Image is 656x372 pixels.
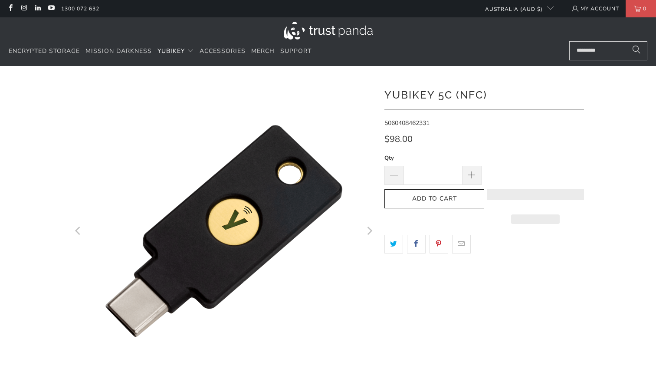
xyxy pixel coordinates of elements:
a: Mission Darkness [85,41,152,62]
a: Share this on Twitter [384,235,403,253]
a: Support [280,41,312,62]
a: 1300 072 632 [61,4,99,13]
a: Encrypted Storage [9,41,80,62]
span: Add to Cart [394,195,475,203]
nav: Translation missing: en.navigation.header.main_nav [9,41,312,62]
summary: YubiKey [157,41,194,62]
span: $98.00 [384,133,413,145]
a: Share this on Pinterest [430,235,448,253]
span: Accessories [200,47,246,55]
span: Support [280,47,312,55]
a: Trust Panda Australia on Facebook [7,5,14,12]
a: My Account [571,4,619,13]
span: Encrypted Storage [9,47,80,55]
button: Add to Cart [384,189,484,209]
img: Trust Panda Australia [284,22,373,40]
span: Mission Darkness [85,47,152,55]
a: Email this to a friend [452,235,471,253]
button: Search [626,41,647,60]
label: Qty [384,153,482,163]
span: YubiKey [157,47,185,55]
a: Accessories [200,41,246,62]
h1: YubiKey 5C (NFC) [384,86,584,103]
a: Trust Panda Australia on YouTube [47,5,55,12]
a: Merch [251,41,275,62]
span: 5060408462331 [384,119,430,127]
span: Merch [251,47,275,55]
a: Trust Panda Australia on LinkedIn [34,5,41,12]
a: Share this on Facebook [407,235,426,253]
input: Search... [569,41,647,60]
a: Trust Panda Australia on Instagram [20,5,27,12]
